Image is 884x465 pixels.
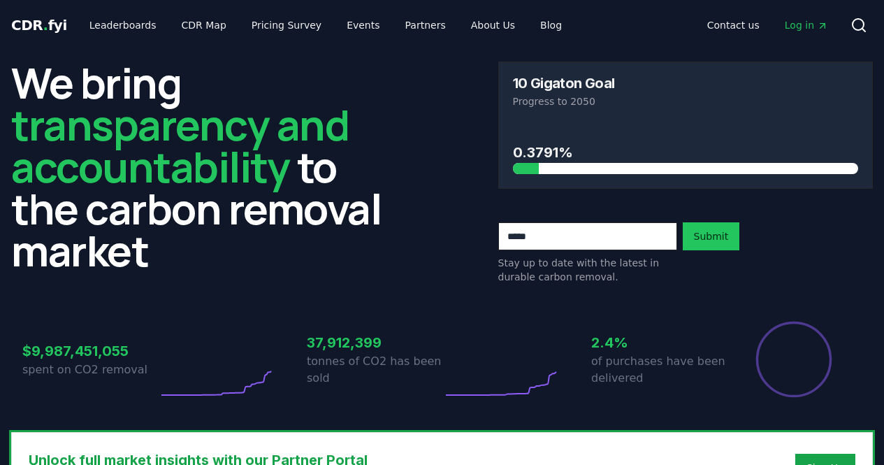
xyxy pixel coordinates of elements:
[513,94,859,108] p: Progress to 2050
[785,18,828,32] span: Log in
[171,13,238,38] a: CDR Map
[22,341,158,362] h3: $9,987,451,055
[78,13,168,38] a: Leaderboards
[774,13,839,38] a: Log in
[78,13,573,38] nav: Main
[591,332,727,353] h3: 2.4%
[529,13,573,38] a: Blog
[513,142,859,163] h3: 0.3791%
[11,17,67,34] span: CDR fyi
[240,13,333,38] a: Pricing Survey
[683,222,740,250] button: Submit
[755,320,833,399] div: Percentage of sales delivered
[591,353,727,387] p: of purchases have been delivered
[394,13,457,38] a: Partners
[11,62,386,271] h2: We bring to the carbon removal market
[11,15,67,35] a: CDR.fyi
[513,76,615,90] h3: 10 Gigaton Goal
[460,13,526,38] a: About Us
[307,353,442,387] p: tonnes of CO2 has been sold
[307,332,442,353] h3: 37,912,399
[696,13,839,38] nav: Main
[22,362,158,378] p: spent on CO2 removal
[498,256,677,284] p: Stay up to date with the latest in durable carbon removal.
[11,96,349,195] span: transparency and accountability
[43,17,48,34] span: .
[335,13,391,38] a: Events
[696,13,771,38] a: Contact us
